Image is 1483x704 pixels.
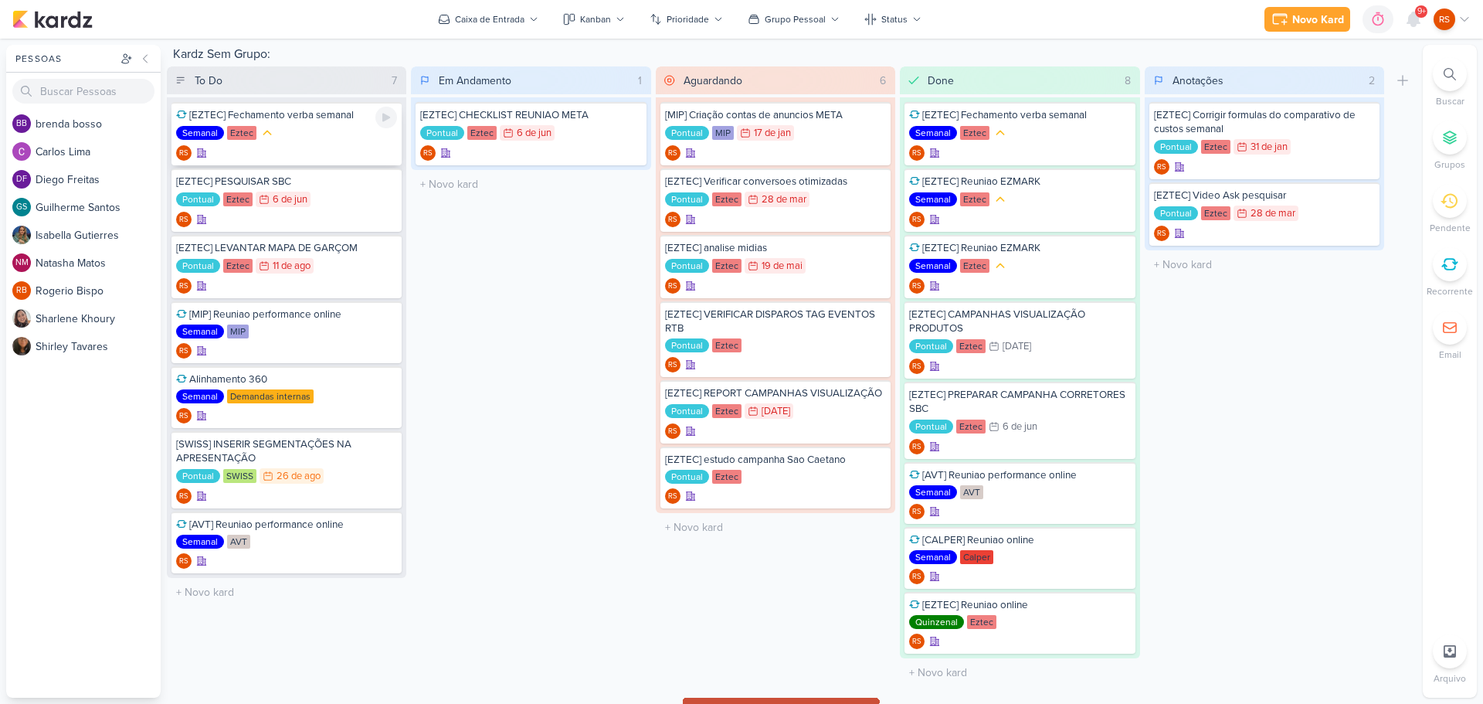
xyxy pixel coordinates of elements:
[665,145,680,161] div: Renan Sena
[712,338,741,352] div: Eztec
[665,338,709,352] div: Pontual
[176,408,192,423] div: Criador(a): Renan Sena
[16,175,27,184] p: DF
[909,504,925,519] div: Renan Sena
[668,428,677,436] p: RS
[176,212,192,227] div: Renan Sena
[36,338,161,355] div: S h i r l e y T a v a r e s
[1251,209,1295,219] div: 28 de mar
[960,485,983,499] div: AVT
[176,126,224,140] div: Semanal
[712,404,741,418] div: Eztec
[1154,140,1198,154] div: Pontual
[665,126,709,140] div: Pontual
[176,108,397,122] div: [EZTEC] Fechamento verba semanal
[909,278,925,294] div: Criador(a): Renan Sena
[967,615,996,629] div: Eztec
[1154,226,1169,241] div: Criador(a): Renan Sena
[227,389,314,403] div: Demandas internas
[16,120,27,128] p: bb
[909,439,925,454] div: Criador(a): Renan Sena
[909,359,925,374] div: Criador(a): Renan Sena
[176,175,397,189] div: [EZTEC] PESQUISAR SBC
[179,283,188,291] p: RS
[909,212,925,227] div: Renan Sena
[1264,7,1350,32] button: Novo Kard
[420,108,641,122] div: [EZTEC] CHECKLIST REUNIAO META
[179,150,188,158] p: RS
[665,488,680,504] div: Renan Sena
[176,325,224,338] div: Semanal
[260,125,275,141] div: Prioridade Média
[665,470,709,484] div: Pontual
[227,126,256,140] div: Eztec
[665,278,680,294] div: Criador(a): Renan Sena
[179,413,188,420] p: RS
[665,259,709,273] div: Pontual
[909,278,925,294] div: Renan Sena
[1434,9,1455,30] div: Renan Sena
[1439,12,1450,26] p: RS
[912,638,921,646] p: RS
[176,278,192,294] div: Renan Sena
[1157,230,1166,238] p: RS
[909,485,957,499] div: Semanal
[36,255,161,271] div: N a t a s h a M a t o s
[1154,159,1169,175] div: Criador(a): Renan Sena
[176,389,224,403] div: Semanal
[909,339,953,353] div: Pontual
[659,516,892,539] input: + Novo kard
[1157,164,1166,172] p: RS
[176,343,192,359] div: Criador(a): Renan Sena
[420,145,436,161] div: Renan Sena
[665,308,886,335] div: [EZTEC] VERIFICAR DISPAROS TAG EVENTOS RTB
[223,259,253,273] div: Eztec
[12,198,31,216] div: Guilherme Santos
[414,173,647,196] input: + Novo kard
[909,420,953,434] div: Pontual
[993,258,1008,274] div: Prioridade Média
[167,45,1417,66] div: Kardz Sem Grupo:
[993,192,1008,207] div: Prioridade Média
[1436,94,1464,108] p: Buscar
[176,553,192,569] div: Criador(a): Renan Sena
[227,535,250,549] div: AVT
[1434,158,1465,172] p: Grupos
[517,128,551,138] div: 6 de jun
[712,259,741,273] div: Eztec
[12,10,93,29] img: kardz.app
[712,470,741,484] div: Eztec
[176,278,192,294] div: Criador(a): Renan Sena
[12,79,154,104] input: Buscar Pessoas
[909,468,1130,482] div: [AVT] Reuniao performance online
[423,150,433,158] p: RS
[909,504,925,519] div: Criador(a): Renan Sena
[176,145,192,161] div: Renan Sena
[909,634,925,649] div: Criador(a): Renan Sena
[909,615,964,629] div: Quinzenal
[632,73,648,89] div: 1
[1417,5,1426,18] span: 9+
[385,73,403,89] div: 7
[36,144,161,160] div: C a r l o s L i m a
[909,439,925,454] div: Renan Sena
[668,216,677,224] p: RS
[665,357,680,372] div: Criador(a): Renan Sena
[1251,142,1288,152] div: 31 de jan
[909,212,925,227] div: Criador(a): Renan Sena
[1118,73,1137,89] div: 8
[912,573,921,581] p: RS
[1003,422,1037,432] div: 6 de jun
[176,518,397,532] div: [AVT] Reuniao performance online
[665,423,680,439] div: Renan Sena
[665,175,886,189] div: [EZTEC] Verificar conversoes otimizadas
[12,142,31,161] img: Carlos Lima
[909,388,1130,416] div: [EZTEC] PREPARAR CAMPANHA CORRETORES SBC
[12,226,31,244] img: Isabella Gutierres
[762,406,790,417] div: [DATE]
[467,126,497,140] div: Eztec
[665,192,709,206] div: Pontual
[909,634,925,649] div: Renan Sena
[273,195,307,205] div: 6 de jun
[909,192,957,206] div: Semanal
